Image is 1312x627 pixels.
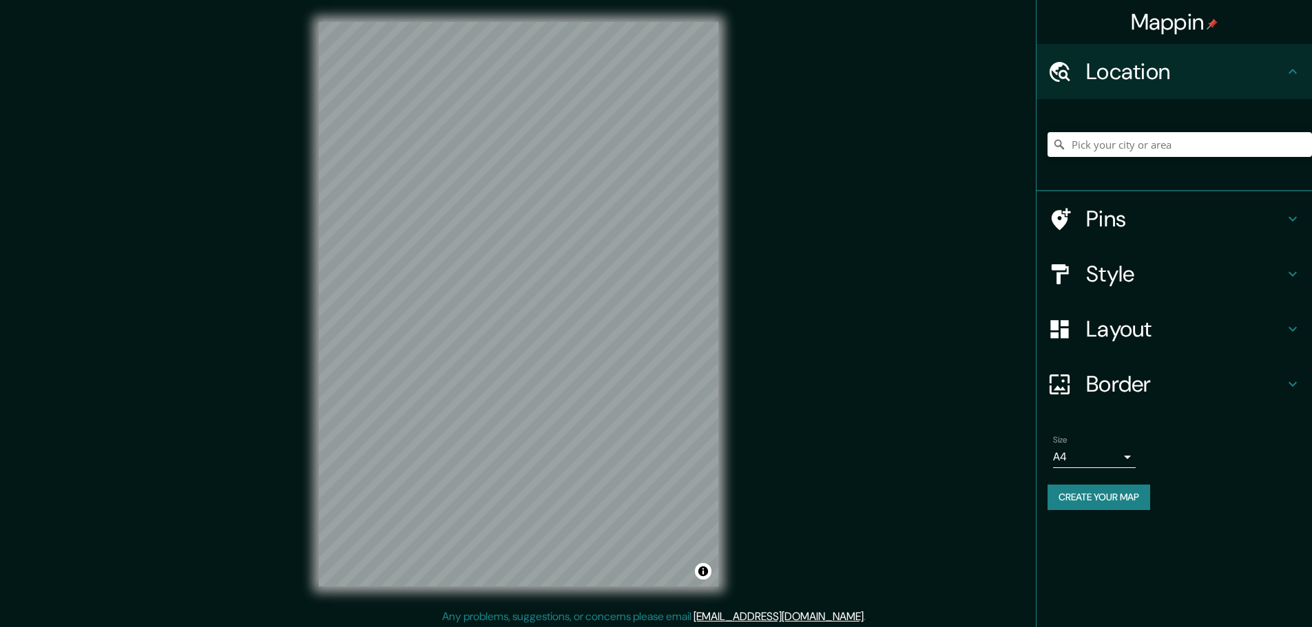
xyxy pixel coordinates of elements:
[1207,19,1218,30] img: pin-icon.png
[1048,485,1150,510] button: Create your map
[1037,357,1312,412] div: Border
[442,608,866,625] p: Any problems, suggestions, or concerns please email .
[1086,315,1284,343] h4: Layout
[1086,205,1284,233] h4: Pins
[1037,191,1312,246] div: Pins
[1131,8,1218,36] h4: Mappin
[695,563,711,580] button: Toggle attribution
[1048,132,1312,157] input: Pick your city or area
[1037,44,1312,99] div: Location
[694,609,864,624] a: [EMAIL_ADDRESS][DOMAIN_NAME]
[1053,446,1136,468] div: A4
[1037,301,1312,357] div: Layout
[1037,246,1312,301] div: Style
[1189,573,1297,612] iframe: Help widget launcher
[866,608,868,625] div: .
[868,608,871,625] div: .
[319,22,718,586] canvas: Map
[1053,434,1068,446] label: Size
[1086,260,1284,288] h4: Style
[1086,58,1284,85] h4: Location
[1086,370,1284,398] h4: Border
